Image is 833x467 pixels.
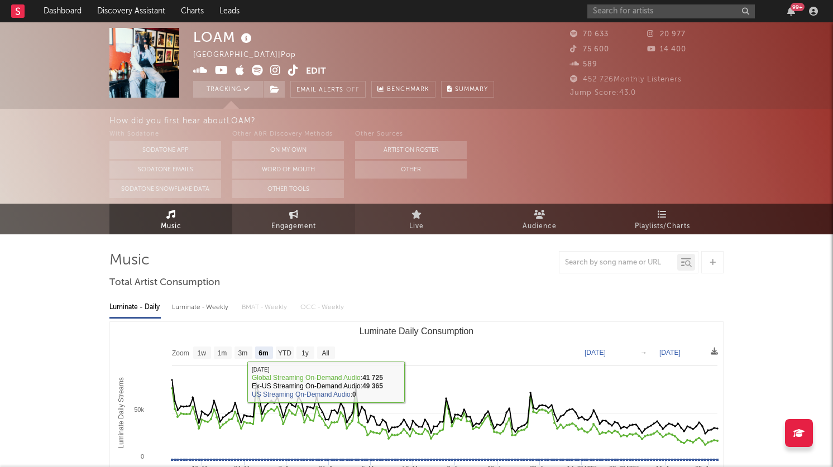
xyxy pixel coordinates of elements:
button: On My Own [232,141,344,159]
text: Luminate Daily Streams [117,377,125,448]
span: Summary [455,86,488,93]
button: 99+ [787,7,795,16]
div: Luminate - Weekly [172,298,231,317]
text: 0 [141,453,144,460]
span: 452 726 Monthly Listeners [570,76,682,83]
text: → [640,349,647,357]
button: Summary [441,81,494,98]
a: Playlists/Charts [601,204,724,234]
div: LOAM [193,28,255,46]
div: Other A&R Discovery Methods [232,128,344,141]
span: Audience [523,220,557,233]
text: Luminate Daily Consumption [360,326,474,336]
span: 589 [570,61,597,68]
span: 70 633 [570,31,609,38]
button: Other [355,161,467,179]
text: 1w [198,349,207,357]
div: How did you first hear about LOAM ? [109,114,833,128]
text: [DATE] [659,349,681,357]
button: Tracking [193,81,263,98]
button: Other Tools [232,180,344,198]
button: Sodatone Emails [109,161,221,179]
span: 75 600 [570,46,609,53]
span: Total Artist Consumption [109,276,220,290]
button: Artist on Roster [355,141,467,159]
a: Live [355,204,478,234]
text: Zoom [172,349,189,357]
button: Sodatone App [109,141,221,159]
button: Email AlertsOff [290,81,366,98]
input: Search by song name or URL [559,258,677,267]
span: Live [409,220,424,233]
span: Playlists/Charts [635,220,690,233]
text: 6m [258,349,268,357]
button: Edit [306,65,326,79]
a: Benchmark [371,81,435,98]
div: [GEOGRAPHIC_DATA] | Pop [193,49,309,62]
span: Jump Score: 43.0 [570,89,636,97]
div: Other Sources [355,128,467,141]
span: 20 977 [647,31,686,38]
div: 99 + [791,3,805,11]
div: With Sodatone [109,128,221,141]
em: Off [346,87,360,93]
a: Engagement [232,204,355,234]
text: [DATE] [585,349,606,357]
a: Audience [478,204,601,234]
span: 14 400 [647,46,686,53]
div: Luminate - Daily [109,298,161,317]
text: All [322,349,329,357]
button: Sodatone Snowflake Data [109,180,221,198]
a: Music [109,204,232,234]
text: 1m [218,349,227,357]
text: 3m [238,349,248,357]
span: Benchmark [387,83,429,97]
button: Word Of Mouth [232,161,344,179]
input: Search for artists [587,4,755,18]
span: Engagement [271,220,316,233]
text: 50k [134,406,144,413]
span: Music [161,220,181,233]
text: 1y [301,349,309,357]
text: YTD [278,349,291,357]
